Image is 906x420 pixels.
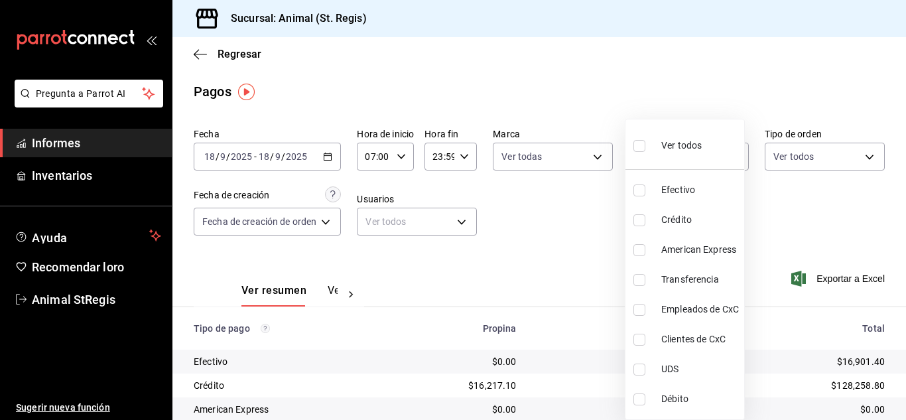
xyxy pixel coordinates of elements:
[661,214,692,225] font: Crédito
[661,274,719,285] font: Transferencia
[661,304,739,315] font: Empleados de CxC
[661,364,679,374] font: UDS
[238,84,255,100] img: Marcador de información sobre herramientas
[661,184,695,195] font: Efectivo
[661,334,726,344] font: Clientes de CxC
[661,244,736,255] font: American Express
[661,140,702,151] font: Ver todos
[661,393,688,404] font: Débito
